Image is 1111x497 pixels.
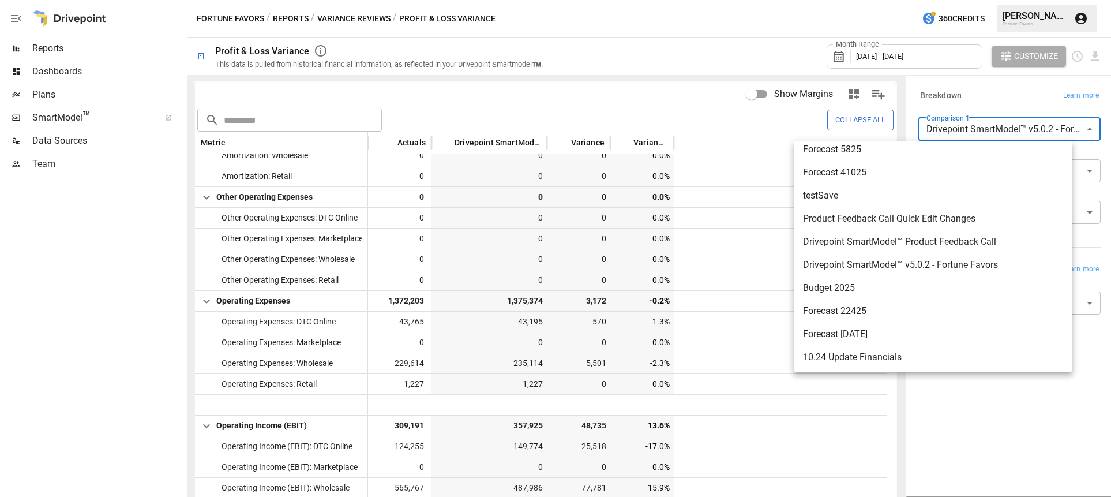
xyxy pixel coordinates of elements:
span: Forecast 5825 [803,143,1063,156]
span: Forecast 41025 [803,166,1063,180]
span: Drivepoint SmartModel™ Product Feedback Call [803,235,1063,249]
span: testSave [803,189,1063,203]
span: Forecast 22425 [803,304,1063,318]
span: Forecast [DATE] [803,327,1063,341]
span: Budget 2025 [803,281,1063,295]
span: Drivepoint SmartModel™ v5.0.2 - Fortune Favors [803,258,1063,272]
span: Product Feedback Call Quick Edit Changes [803,212,1063,226]
span: 10.24 Update Financials [803,350,1063,364]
